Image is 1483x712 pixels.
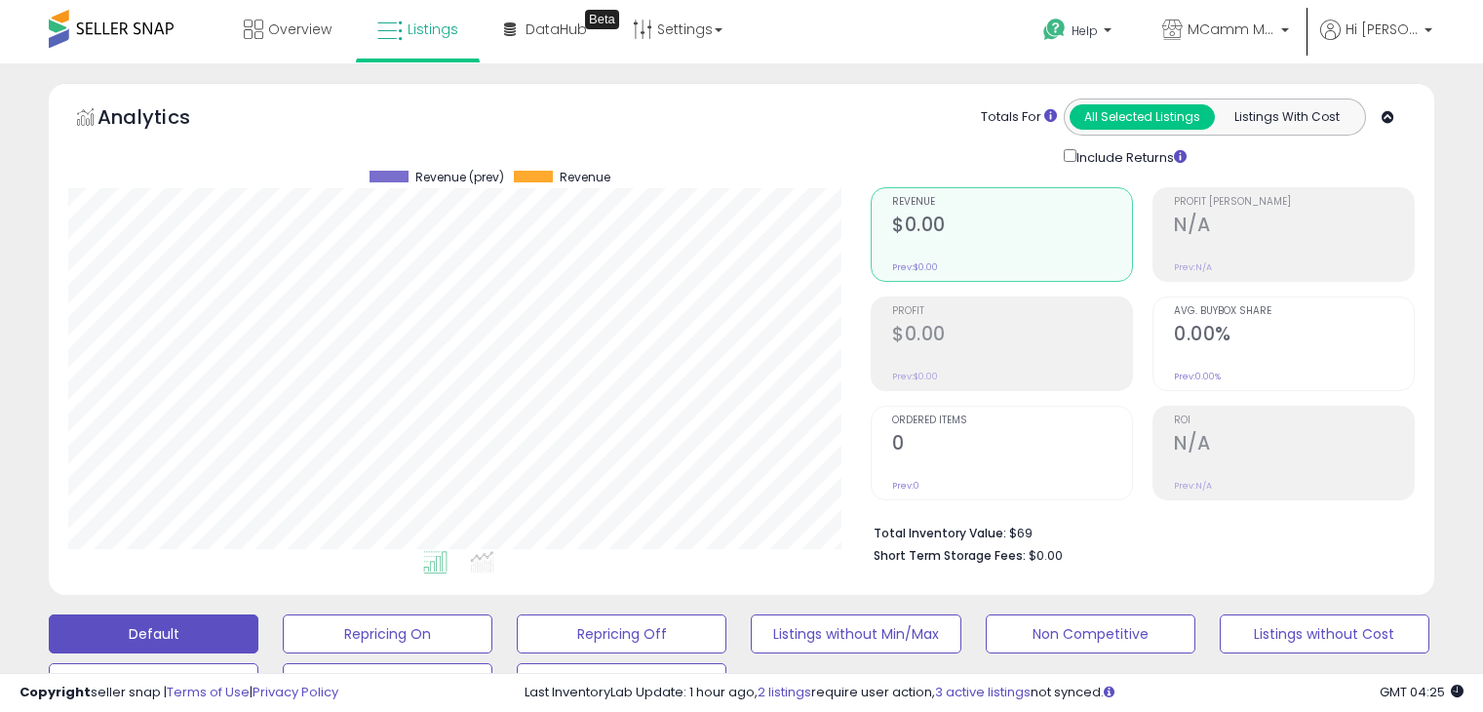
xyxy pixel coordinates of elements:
span: Listings [408,20,458,39]
small: Prev: $0.00 [892,261,938,273]
div: Include Returns [1049,145,1210,168]
h2: $0.00 [892,214,1132,240]
button: Default [49,614,258,653]
button: Listings without Cost [1220,614,1429,653]
h2: N/A [1174,432,1414,458]
a: Help [1028,3,1131,63]
h2: 0.00% [1174,323,1414,349]
h2: 0 [892,432,1132,458]
a: 3 active listings [935,683,1031,701]
span: Profit [PERSON_NAME] [1174,197,1414,208]
small: Prev: N/A [1174,480,1212,492]
li: $69 [874,520,1400,543]
button: All Selected Listings [1070,104,1215,130]
b: Short Term Storage Fees: [874,547,1026,564]
b: Total Inventory Value: [874,525,1006,541]
a: Privacy Policy [253,683,338,701]
span: ROI [1174,415,1414,426]
span: MCamm Merchandise [1188,20,1275,39]
span: Help [1072,22,1098,39]
div: seller snap | | [20,684,338,702]
span: Revenue [892,197,1132,208]
span: Avg. Buybox Share [1174,306,1414,317]
a: Terms of Use [167,683,250,701]
div: Totals For [981,108,1057,127]
i: Get Help [1042,18,1067,42]
div: Last InventoryLab Update: 1 hour ago, require user action, not synced. [525,684,1463,702]
small: Prev: 0.00% [1174,371,1221,382]
span: Hi [PERSON_NAME] [1346,20,1419,39]
span: 2025-10-10 04:25 GMT [1380,683,1463,701]
small: Prev: 0 [892,480,919,492]
span: Profit [892,306,1132,317]
div: Tooltip anchor [585,10,619,29]
h5: Analytics [98,103,228,136]
span: Ordered Items [892,415,1132,426]
button: Listings without Min/Max [751,614,960,653]
small: Prev: $0.00 [892,371,938,382]
span: Revenue (prev) [415,171,504,184]
span: Revenue [560,171,610,184]
h2: $0.00 [892,323,1132,349]
button: Non Competitive [986,614,1195,653]
h2: N/A [1174,214,1414,240]
small: Prev: N/A [1174,261,1212,273]
button: Repricing On [283,614,492,653]
strong: Copyright [20,683,91,701]
span: DataHub [526,20,587,39]
a: 2 listings [758,683,811,701]
button: Repricing Off [517,614,726,653]
a: Hi [PERSON_NAME] [1320,20,1432,63]
span: $0.00 [1029,546,1063,565]
span: Overview [268,20,332,39]
button: Listings With Cost [1214,104,1359,130]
